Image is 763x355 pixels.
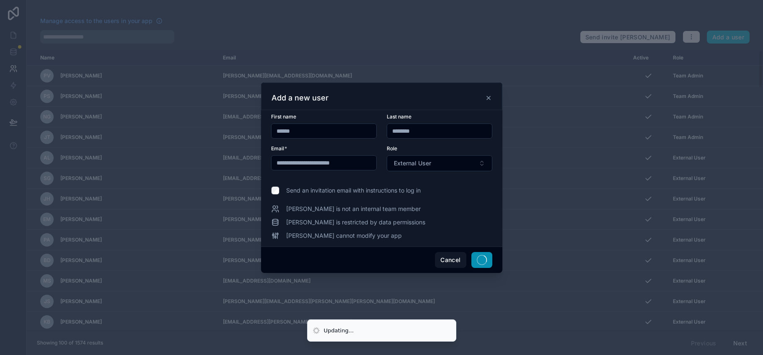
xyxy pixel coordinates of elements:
span: [PERSON_NAME] cannot modify your app [286,232,402,240]
span: Last name [387,113,411,120]
button: Select Button [387,155,492,171]
span: Role [387,145,397,152]
div: Updating... [324,327,354,335]
h3: Add a new user [272,93,328,103]
span: Send an invitation email with instructions to log in [286,186,421,195]
span: First name [271,113,296,120]
input: Send an invitation email with instructions to log in [271,186,279,195]
span: Email [271,145,284,152]
span: [PERSON_NAME] is not an internal team member [286,205,421,213]
span: External User [394,159,431,167]
span: [PERSON_NAME] is restricted by data permissions [286,218,425,226]
button: Cancel [435,252,466,268]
